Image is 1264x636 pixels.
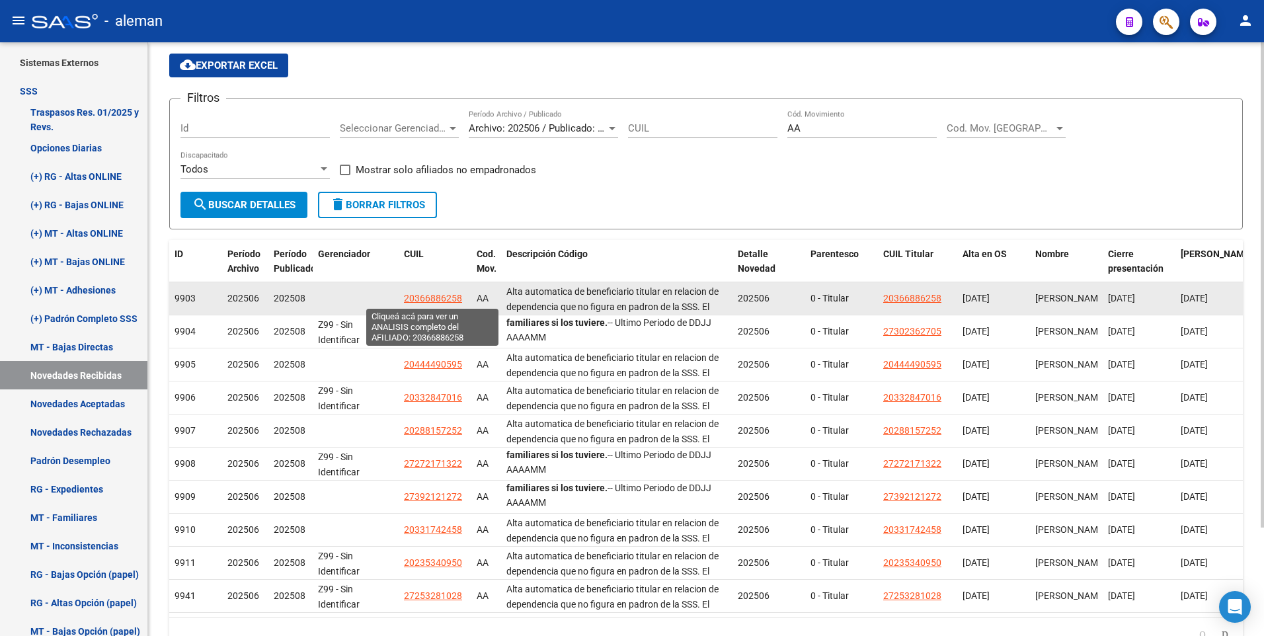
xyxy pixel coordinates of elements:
span: [DATE] [963,293,990,303]
datatable-header-cell: Descripción Código [501,240,732,298]
span: [DATE] [963,326,990,337]
span: 202506 [227,491,259,502]
span: 27392121272 [883,491,941,502]
span: 202508 [274,326,305,337]
span: 9907 [175,425,196,436]
span: [DATE] [1108,590,1135,601]
span: [PERSON_NAME]. [1181,249,1255,259]
span: [PERSON_NAME] [1035,425,1106,436]
span: [DATE] [1108,392,1135,403]
span: ID [175,249,183,259]
span: 0 - Titular [810,458,849,469]
span: Cierre presentación [1108,249,1164,274]
mat-icon: cloud_download [180,57,196,73]
span: [PERSON_NAME] [1035,557,1106,568]
span: Alta en OS [963,249,1007,259]
span: CUIL Titular [883,249,933,259]
span: 202508 [274,458,305,469]
span: [DATE] [1181,491,1208,502]
span: AA [477,458,489,469]
span: 9904 [175,326,196,337]
span: 27253281028 [404,590,462,601]
datatable-header-cell: Cierre presentación [1103,240,1175,298]
span: [PERSON_NAME] [1035,491,1106,502]
datatable-header-cell: CUIL Titular [878,240,957,298]
span: 202506 [227,392,259,403]
span: [PERSON_NAME] [1035,392,1106,403]
span: Cod. Mov. [477,249,496,274]
span: 9906 [175,392,196,403]
span: Z99 - Sin Identificar [318,319,360,345]
span: 9909 [175,491,196,502]
mat-icon: menu [11,13,26,28]
span: 9908 [175,458,196,469]
span: Todos [180,163,208,175]
datatable-header-cell: Alta en OS [957,240,1030,298]
span: [PERSON_NAME] [1035,326,1106,337]
span: 0 - Titular [810,557,849,568]
span: AA [477,293,489,303]
span: [DATE] [1181,392,1208,403]
button: Exportar EXCEL [169,54,288,77]
span: [DATE] [1108,458,1135,469]
span: AA [477,491,489,502]
span: 202508 [274,524,305,535]
span: [DATE] [1108,425,1135,436]
span: 202508 [274,491,305,502]
span: [PERSON_NAME] [1035,359,1106,370]
datatable-header-cell: Fecha Nac. [1175,240,1248,298]
span: Detalle Novedad [738,249,775,274]
span: - aleman [104,7,163,36]
span: Parentesco [810,249,859,259]
span: 20366886258 [883,293,941,303]
datatable-header-cell: Cod. Mov. [471,240,501,298]
span: [DATE] [963,359,990,370]
span: 0 - Titular [810,326,849,337]
span: 202506 [227,590,259,601]
span: Nombre [1035,249,1069,259]
span: Cod. Mov. [GEOGRAPHIC_DATA] [947,122,1054,134]
mat-icon: person [1238,13,1253,28]
span: [DATE] [963,590,990,601]
span: 9905 [175,359,196,370]
span: [DATE] [1181,557,1208,568]
span: 202508 [274,425,305,436]
span: CUIL [404,249,424,259]
span: 27272171322 [883,458,941,469]
datatable-header-cell: ID [169,240,222,298]
span: Z99 - Sin Identificar [318,551,360,576]
span: 0 - Titular [810,524,849,535]
span: [PERSON_NAME] [1035,524,1106,535]
span: 202506 [227,326,259,337]
datatable-header-cell: Período Publicado [268,240,313,298]
span: [DATE] [963,392,990,403]
span: Mostrar solo afiliados no empadronados [356,162,536,178]
span: 202506 [227,524,259,535]
span: 0 - Titular [810,359,849,370]
span: Período Publicado [274,249,316,274]
span: Alta automatica de beneficiario titular en relacion de dependencia que no figura en padron de la ... [506,227,724,342]
span: Exportar EXCEL [180,60,278,71]
span: [DATE] [1108,359,1135,370]
span: [DATE] [1108,491,1135,502]
span: 27272171322 [404,458,462,469]
span: AA [477,590,489,601]
span: [DATE] [1108,524,1135,535]
span: 9941 [175,590,196,601]
span: [DATE] [1181,524,1208,535]
span: 9911 [175,557,196,568]
span: 0 - Titular [810,293,849,303]
datatable-header-cell: Parentesco [805,240,878,298]
span: 20288157252 [883,425,941,436]
span: [DATE] [1181,590,1208,601]
span: [DATE] [1108,293,1135,303]
span: 202506 [738,326,770,337]
button: Buscar Detalles [180,192,307,218]
span: Descripción Código [506,249,588,259]
span: 20235340950 [883,557,941,568]
span: Z99 - Sin Identificar [318,385,360,411]
span: 27302362705 [883,326,941,337]
span: [PERSON_NAME] [1035,293,1106,303]
span: [DATE] [963,491,990,502]
span: [DATE] [963,425,990,436]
